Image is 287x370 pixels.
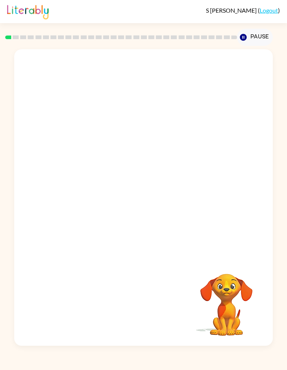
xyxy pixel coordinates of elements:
div: ( ) [206,7,280,14]
video: Your browser must support playing .mp4 files to use Literably. Please try using another browser. [189,262,264,337]
button: Pause [237,29,272,46]
img: Literably [7,3,49,19]
a: Logout [260,7,278,14]
span: S [PERSON_NAME] [206,7,258,14]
